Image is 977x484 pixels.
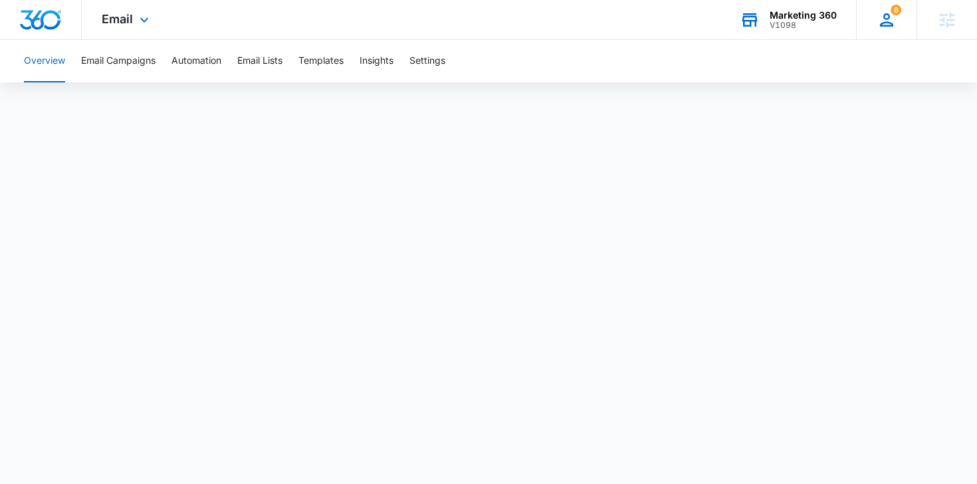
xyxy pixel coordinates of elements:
[81,40,156,82] button: Email Campaigns
[891,5,901,15] span: 8
[891,5,901,15] div: notifications count
[102,12,133,26] span: Email
[237,40,282,82] button: Email Lists
[24,40,65,82] button: Overview
[770,10,837,21] div: account name
[409,40,445,82] button: Settings
[770,21,837,30] div: account id
[298,40,344,82] button: Templates
[360,40,393,82] button: Insights
[171,40,221,82] button: Automation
